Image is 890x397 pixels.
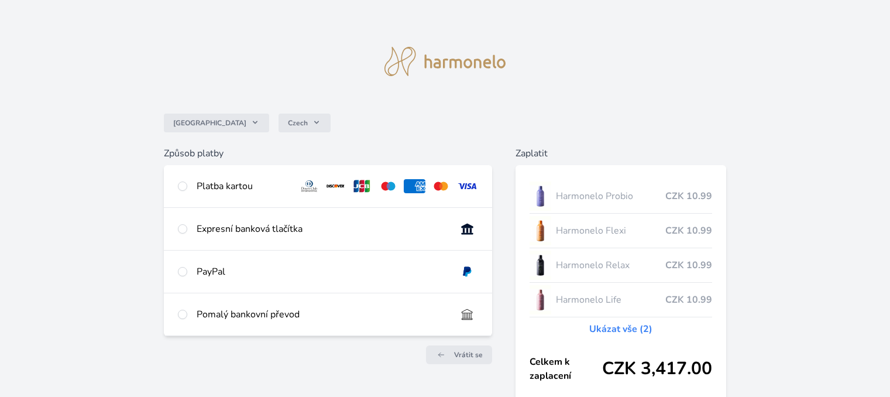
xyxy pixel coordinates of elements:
span: CZK 10.99 [665,224,712,238]
span: Vrátit se [454,350,483,360]
img: jcb.svg [351,179,373,193]
span: Harmonelo Relax [556,258,665,272]
span: CZK 10.99 [665,258,712,272]
span: Celkem k zaplacení [530,355,602,383]
span: CZK 10.99 [665,189,712,203]
span: Harmonelo Probio [556,189,665,203]
img: maestro.svg [377,179,399,193]
span: CZK 3,417.00 [602,358,712,379]
div: PayPal [197,265,446,279]
h6: Zaplatit [516,146,726,160]
img: paypal.svg [456,265,478,279]
img: onlineBanking_CZ.svg [456,222,478,236]
img: CLEAN_FLEXI_se_stinem_x-hi_(1)-lo.jpg [530,216,552,245]
img: visa.svg [456,179,478,193]
img: logo.svg [384,47,506,76]
a: Ukázat vše (2) [589,322,652,336]
button: Czech [279,114,331,132]
img: discover.svg [325,179,346,193]
div: Expresní banková tlačítka [197,222,446,236]
button: [GEOGRAPHIC_DATA] [164,114,269,132]
div: Pomalý bankovní převod [197,307,446,321]
div: Platba kartou [197,179,289,193]
img: mc.svg [430,179,452,193]
img: CLEAN_PROBIO_se_stinem_x-lo.jpg [530,182,552,211]
img: amex.svg [404,179,425,193]
h6: Způsob platby [164,146,492,160]
span: CZK 10.99 [665,293,712,307]
img: diners.svg [298,179,320,193]
span: [GEOGRAPHIC_DATA] [173,118,246,128]
img: CLEAN_RELAX_se_stinem_x-lo.jpg [530,251,552,280]
span: Czech [288,118,308,128]
img: CLEAN_LIFE_se_stinem_x-lo.jpg [530,285,552,314]
img: bankTransfer_IBAN.svg [456,307,478,321]
span: Harmonelo Life [556,293,665,307]
a: Vrátit se [426,345,492,364]
span: Harmonelo Flexi [556,224,665,238]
